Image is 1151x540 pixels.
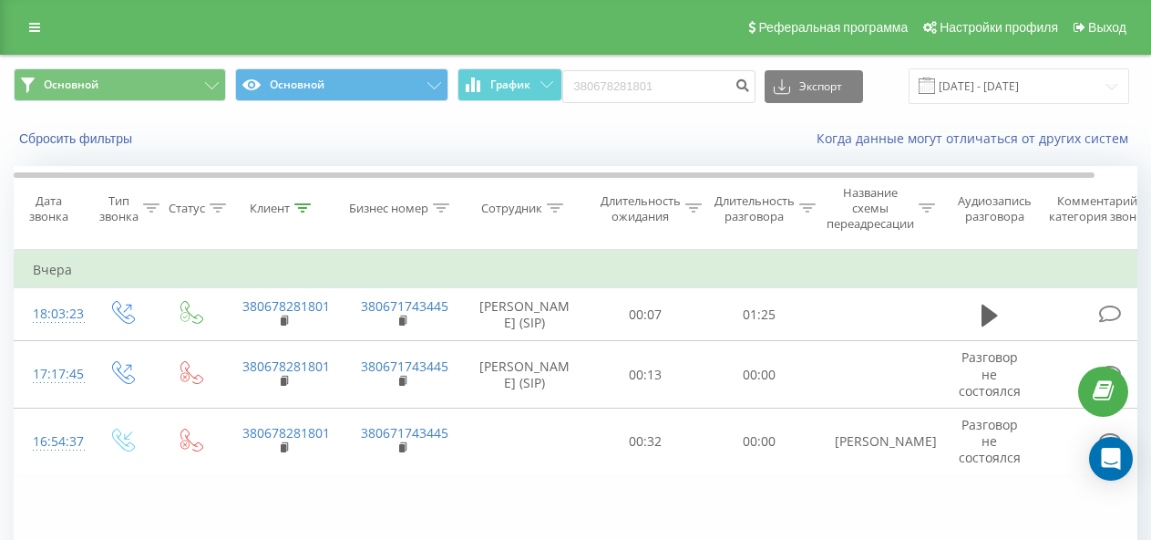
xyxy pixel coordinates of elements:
[361,297,448,315] a: 380671743445
[940,20,1058,35] span: Настройки профиля
[589,409,703,476] td: 00:32
[15,193,82,224] div: Дата звонка
[703,288,817,341] td: 01:25
[235,68,447,101] button: Основной
[601,193,681,224] div: Длительность ожидания
[349,201,428,216] div: Бизнес номер
[44,78,98,92] span: Основной
[33,424,69,460] div: 16:54:37
[242,297,330,315] a: 380678281801
[959,348,1021,399] span: Разговор не состоялся
[589,288,703,341] td: 00:07
[169,201,205,216] div: Статус
[714,193,795,224] div: Длительность разговора
[461,288,589,341] td: [PERSON_NAME] (SIP)
[33,296,69,332] div: 18:03:23
[959,416,1021,466] span: Разговор не состоялся
[361,424,448,441] a: 380671743445
[589,341,703,409] td: 00:13
[14,68,226,101] button: Основной
[817,130,1137,147] a: Когда данные могут отличаться от других систем
[817,409,935,476] td: [PERSON_NAME]
[361,358,448,375] a: 380671743445
[827,185,914,232] div: Название схемы переадресации
[758,20,908,35] span: Реферальная программа
[33,357,69,392] div: 17:17:45
[250,201,290,216] div: Клиент
[461,341,589,409] td: [PERSON_NAME] (SIP)
[99,193,139,224] div: Тип звонка
[14,130,141,147] button: Сбросить фильтры
[481,201,542,216] div: Сотрудник
[242,358,330,375] a: 380678281801
[242,424,330,441] a: 380678281801
[1088,20,1126,35] span: Выход
[703,409,817,476] td: 00:00
[703,341,817,409] td: 00:00
[457,68,562,101] button: График
[562,70,755,103] input: Поиск по номеру
[765,70,863,103] button: Экспорт
[951,193,1039,224] div: Аудиозапись разговора
[490,78,530,91] span: График
[1089,437,1133,481] div: Open Intercom Messenger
